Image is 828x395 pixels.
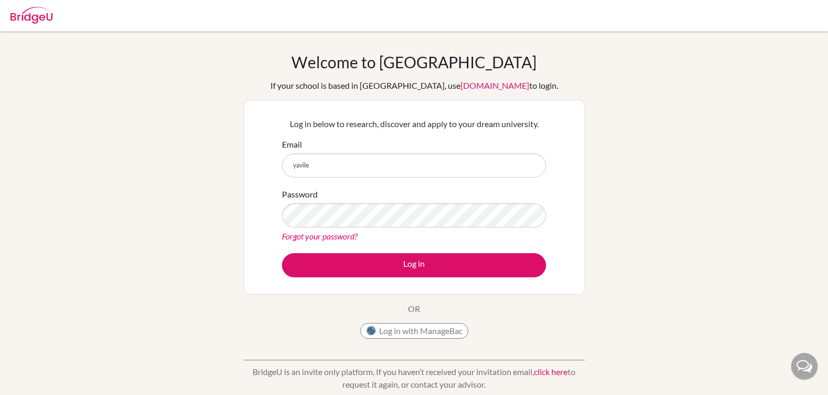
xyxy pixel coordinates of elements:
[282,253,546,277] button: Log in
[408,303,420,315] p: OR
[360,323,468,339] button: Log in with ManageBac
[534,367,568,377] a: click here
[282,118,546,130] p: Log in below to research, discover and apply to your dream university.
[282,188,318,201] label: Password
[282,231,358,241] a: Forgot your password?
[11,7,53,24] img: Bridge-U
[291,53,537,71] h1: Welcome to [GEOGRAPHIC_DATA]
[244,366,585,391] p: BridgeU is an invite only platform. If you haven’t received your invitation email, to request it ...
[282,138,302,151] label: Email
[460,80,529,90] a: [DOMAIN_NAME]
[270,79,558,92] div: If your school is based in [GEOGRAPHIC_DATA], use to login.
